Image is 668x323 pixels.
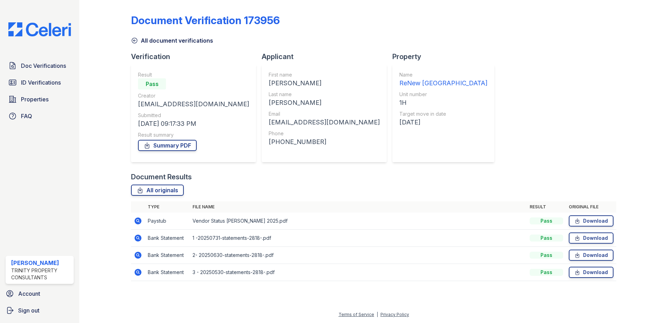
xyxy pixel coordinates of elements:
[569,267,613,278] a: Download
[145,201,190,213] th: Type
[145,264,190,281] td: Bank Statement
[145,247,190,264] td: Bank Statement
[11,259,71,267] div: [PERSON_NAME]
[21,112,32,120] span: FAQ
[190,213,527,230] td: Vendor Status [PERSON_NAME] 2025.pdf
[138,78,166,89] div: Pass
[6,76,74,89] a: ID Verifications
[269,71,380,78] div: First name
[11,267,71,281] div: Trinity Property Consultants
[3,22,77,36] img: CE_Logo_Blue-a8612792a0a2168367f1c8372b55b34899dd931a85d93a1a3d3e32e68fde9ad4.png
[3,303,77,317] a: Sign out
[530,235,563,242] div: Pass
[262,52,392,62] div: Applicant
[399,91,487,98] div: Unit number
[269,91,380,98] div: Last name
[569,215,613,227] a: Download
[399,78,487,88] div: ReNew [GEOGRAPHIC_DATA]
[527,201,566,213] th: Result
[138,99,249,109] div: [EMAIL_ADDRESS][DOMAIN_NAME]
[138,112,249,119] div: Submitted
[131,14,280,27] div: Document Verification 173956
[145,230,190,247] td: Bank Statement
[138,92,249,99] div: Creator
[530,217,563,224] div: Pass
[131,185,184,196] a: All originals
[21,95,49,103] span: Properties
[399,71,487,88] a: Name ReNew [GEOGRAPHIC_DATA]
[190,230,527,247] td: 1 -20250731-statements-2818-.pdf
[190,201,527,213] th: File name
[138,119,249,129] div: [DATE] 09:17:33 PM
[131,52,262,62] div: Verification
[392,52,500,62] div: Property
[131,36,213,45] a: All document verifications
[269,78,380,88] div: [PERSON_NAME]
[138,71,249,78] div: Result
[566,201,616,213] th: Original file
[269,98,380,108] div: [PERSON_NAME]
[138,131,249,138] div: Result summary
[569,232,613,244] a: Download
[131,172,192,182] div: Document Results
[138,140,197,151] a: Summary PDF
[18,306,39,315] span: Sign out
[3,287,77,301] a: Account
[269,130,380,137] div: Phone
[18,289,40,298] span: Account
[6,92,74,106] a: Properties
[190,264,527,281] td: 3 - 20250530-statements-2818-.pdf
[21,78,61,87] span: ID Verifications
[377,312,378,317] div: |
[399,71,487,78] div: Name
[21,62,66,70] span: Doc Verifications
[399,117,487,127] div: [DATE]
[569,250,613,261] a: Download
[339,312,374,317] a: Terms of Service
[399,110,487,117] div: Target move in date
[380,312,409,317] a: Privacy Policy
[530,269,563,276] div: Pass
[6,109,74,123] a: FAQ
[190,247,527,264] td: 2- 20250630-statements-2818-.pdf
[145,213,190,230] td: Paystub
[399,98,487,108] div: 1H
[530,252,563,259] div: Pass
[269,117,380,127] div: [EMAIL_ADDRESS][DOMAIN_NAME]
[6,59,74,73] a: Doc Verifications
[269,137,380,147] div: [PHONE_NUMBER]
[269,110,380,117] div: Email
